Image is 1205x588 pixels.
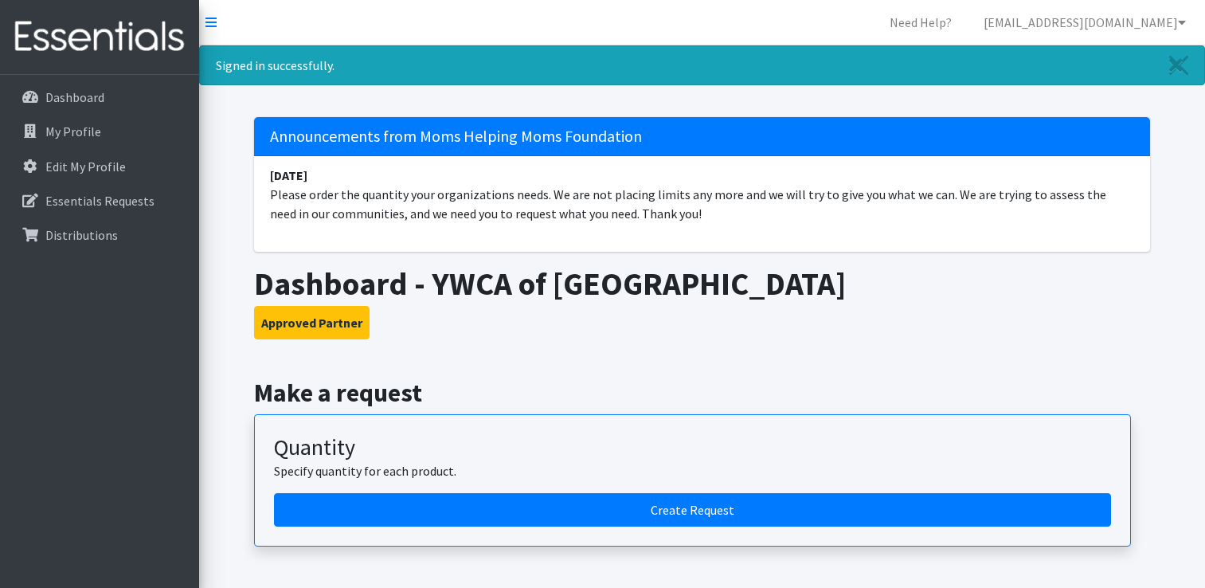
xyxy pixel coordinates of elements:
[274,461,1111,480] p: Specify quantity for each product.
[6,151,193,182] a: Edit My Profile
[45,159,126,174] p: Edit My Profile
[254,306,370,339] button: Approved Partner
[6,10,193,64] img: HumanEssentials
[6,81,193,113] a: Dashboard
[45,123,101,139] p: My Profile
[274,434,1111,461] h3: Quantity
[254,378,1150,408] h2: Make a request
[877,6,964,38] a: Need Help?
[254,156,1150,233] li: Please order the quantity your organizations needs. We are not placing limits any more and we wil...
[1153,46,1204,84] a: Close
[274,493,1111,527] a: Create a request by quantity
[6,219,193,251] a: Distributions
[199,45,1205,85] div: Signed in successfully.
[254,117,1150,156] h5: Announcements from Moms Helping Moms Foundation
[45,89,104,105] p: Dashboard
[6,185,193,217] a: Essentials Requests
[254,265,1150,303] h1: Dashboard - YWCA of [GEOGRAPHIC_DATA]
[45,193,155,209] p: Essentials Requests
[971,6,1199,38] a: [EMAIL_ADDRESS][DOMAIN_NAME]
[6,116,193,147] a: My Profile
[45,227,118,243] p: Distributions
[270,167,307,183] strong: [DATE]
